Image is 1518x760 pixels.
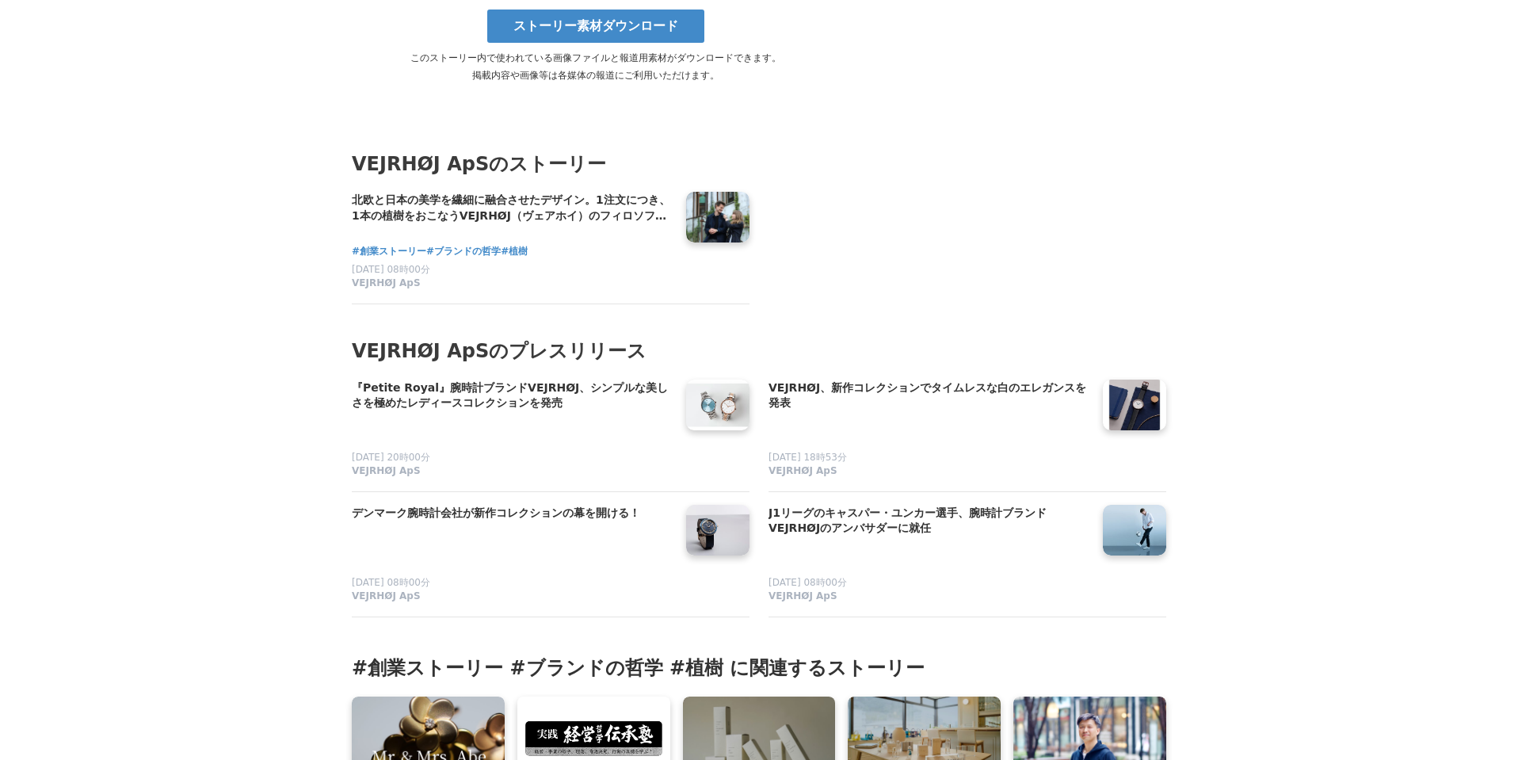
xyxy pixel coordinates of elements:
a: VEJRHØJ ApS [769,590,1090,604]
a: 北欧と日本の美学を繊細に融合させたデザイン。1注文につき、1本の植樹をおこなうVEJRHØJ（ヴェアホイ）のフィロソフィー [352,192,673,225]
span: VEJRHØJ ApS [352,590,421,602]
span: VEJRHØJ ApS [769,465,837,476]
h4: J1リーグのキャスパー・ユンカー選手、腕時計ブランドVEJRHØJのアンバサダーに就任 [769,505,1090,537]
span: [DATE] 20時00分 [352,452,430,463]
span: VEJRHØJ ApS [352,465,421,476]
a: デンマーク腕時計会社が新作コレクションの幕を開ける！ [352,505,673,538]
a: #創業ストーリー [352,244,426,259]
h2: VEJRHØJ ApSのプレスリリース [352,336,1166,366]
a: J1リーグのキャスパー・ユンカー選手、腕時計ブランドVEJRHØJのアンバサダーに就任 [769,505,1090,538]
h4: 『Petite Royal』腕時計ブランドVEJRHØJ、シンプルな美しさを極めたレディースコレクションを発売 [352,380,673,412]
span: [DATE] 18時53分 [769,452,847,463]
h3: VEJRHØJ ApSのストーリー [352,149,1166,179]
a: VEJRHØJ ApS [352,277,673,291]
span: VEJRHØJ ApS [352,277,421,288]
span: VEJRHØJ ApS [769,590,837,602]
p: このストーリー内で使われている画像ファイルと報道用素材がダウンロードできます。 掲載内容や画像等は各媒体の報道にご利用いただけます。 [339,49,852,84]
h4: VEJRHØJ、新作コレクションでタイムレスな白のエレガンスを発表 [769,380,1090,412]
span: [DATE] 08時00分 [352,264,430,275]
h4: 北欧と日本の美学を繊細に融合させたデザイン。1注文につき、1本の植樹をおこなうVEJRHØJ（ヴェアホイ）のフィロソフィー [352,192,673,224]
h4: デンマーク腕時計会社が新作コレクションの幕を開ける！ [352,505,673,522]
a: VEJRHØJ ApS [352,590,673,604]
a: VEJRHØJ、新作コレクションでタイムレスな白のエレガンスを発表 [769,380,1090,413]
span: [DATE] 08時00分 [352,577,430,588]
h3: #創業ストーリー #ブランドの哲学 #植樹 に関連するストーリー [352,655,1166,681]
a: VEJRHØJ ApS [352,465,673,479]
a: VEJRHØJ ApS [769,465,1090,479]
a: 『Petite Royal』腕時計ブランドVEJRHØJ、シンプルな美しさを極めたレディースコレクションを発売 [352,380,673,413]
a: #ブランドの哲学 [426,244,501,259]
a: #植樹 [501,244,528,259]
span: [DATE] 08時00分 [769,577,847,588]
a: ストーリー素材ダウンロード [487,10,704,43]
